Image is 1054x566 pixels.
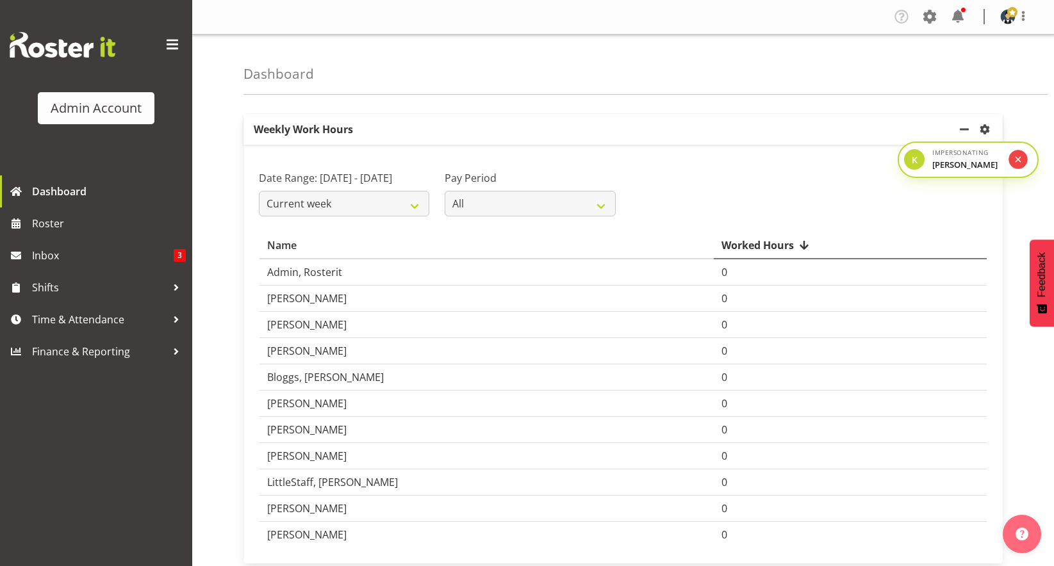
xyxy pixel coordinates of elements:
label: Date Range: [DATE] - [DATE] [259,170,429,186]
p: Weekly Work Hours [243,114,957,145]
td: [PERSON_NAME] [259,522,714,547]
span: 0 [721,291,727,305]
span: 3 [174,249,186,262]
span: 0 [721,265,727,279]
img: help-xxl-2.png [1016,528,1028,540]
span: 0 [721,370,727,384]
td: [PERSON_NAME] [259,496,714,522]
span: 0 [721,449,727,463]
span: Name [267,238,297,253]
span: K [912,153,918,166]
div: Admin Account [51,99,142,118]
td: Admin, Rosterit [259,259,714,286]
span: 0 [721,501,727,515]
span: 0 [721,318,727,332]
button: Stop impersonation [1009,150,1027,169]
div: [PERSON_NAME] [932,159,1001,172]
td: [PERSON_NAME] [259,286,714,312]
a: minimize [957,114,977,145]
h4: Dashboard [243,67,314,81]
span: 0 [721,528,727,542]
span: Roster [32,214,186,233]
span: Shifts [32,278,167,297]
img: Rosterit website logo [10,32,115,58]
span: Worked Hours [721,238,794,253]
td: [PERSON_NAME] [259,391,714,417]
img: wu-kevin5aaed71ed01d5805973613cd15694a89.png [1000,9,1016,24]
td: [PERSON_NAME] [259,417,714,443]
span: Time & Attendance [32,310,167,329]
span: 0 [721,475,727,489]
span: 0 [721,344,727,358]
div: Impersonating [932,148,1001,158]
td: [PERSON_NAME] [259,443,714,469]
td: LittleStaff, [PERSON_NAME] [259,469,714,496]
td: Bloggs, [PERSON_NAME] [259,364,714,391]
span: Dashboard [32,182,186,201]
td: [PERSON_NAME] [259,338,714,364]
button: Feedback - Show survey [1030,239,1054,327]
span: Finance & Reporting [32,342,167,361]
td: [PERSON_NAME] [259,312,714,338]
label: Pay Period [445,170,615,186]
span: 0 [721,396,727,410]
span: Feedback [1036,252,1048,297]
a: settings [977,122,998,137]
span: Inbox [32,246,174,265]
span: 0 [721,423,727,437]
